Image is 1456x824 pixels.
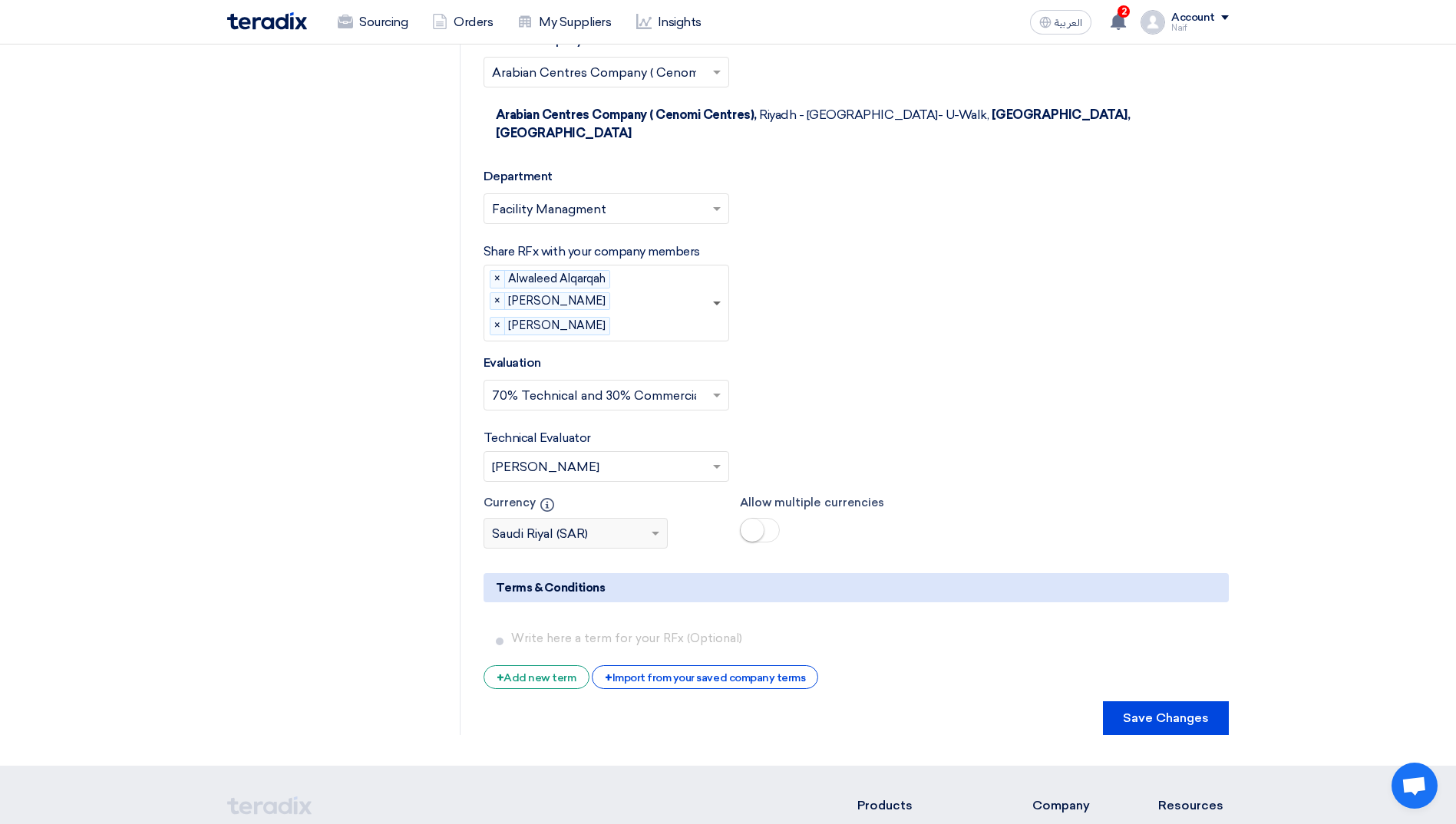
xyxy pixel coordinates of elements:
span: [PERSON_NAME] [507,293,609,310]
label: Technical Evaluator [484,429,591,447]
a: Insights [624,5,714,39]
button: العربية [1030,10,1091,35]
a: My Suppliers [505,5,623,39]
a: Orders [420,5,505,39]
span: × [490,271,505,288]
label: Department [484,167,553,186]
img: profile_test.png [1141,10,1165,35]
span: Riyadh - [GEOGRAPHIC_DATA]- U-Walk, [759,107,989,122]
div: Open chat [1392,763,1438,809]
span: [PERSON_NAME] [507,318,609,335]
label: Share RFx with your company members [484,242,700,261]
span: + [605,671,612,685]
button: Save Changes [1103,701,1229,735]
li: Company [1032,796,1112,815]
span: Alwaleed Alqarqah [507,271,609,288]
label: Allow multiple currencies [740,494,973,512]
span: × [490,318,505,335]
div: Naif [1171,24,1229,32]
span: العربية [1055,18,1082,28]
span: + [497,671,504,685]
div: Import from your saved company terms [592,665,818,689]
li: Resources [1158,796,1229,815]
div: Account [1171,12,1215,25]
span: Saudi Riyal (SAR) [492,525,588,543]
label: Evaluation [484,354,541,372]
img: Teradix logo [227,12,307,30]
span: × [490,293,505,310]
span: Arabian Centres Company ( Cenomi Centres), [496,107,757,122]
input: Write here a term for your RFx (Optional) [511,624,1223,653]
a: Sourcing [325,5,420,39]
li: Products [857,796,987,815]
div: Add new term [484,665,589,689]
h5: Terms & Conditions [484,573,1229,602]
label: Currency [484,494,717,512]
span: 2 [1118,5,1130,18]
